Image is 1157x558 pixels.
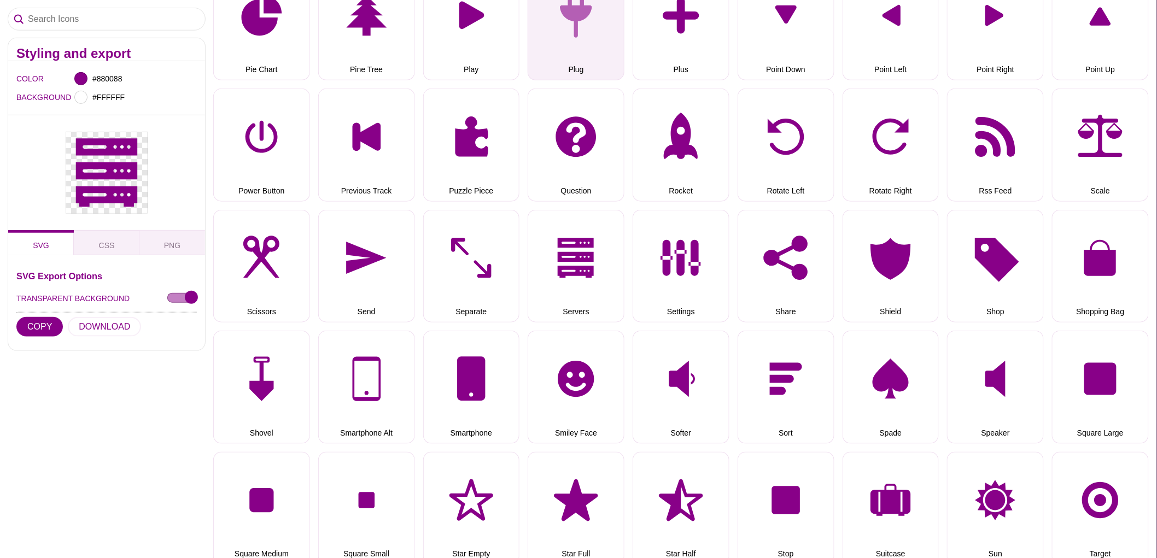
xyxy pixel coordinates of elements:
button: Rocket [633,89,729,202]
button: Power Button [213,89,310,202]
button: Scale [1052,89,1149,202]
button: COPY [16,317,63,337]
button: Send [318,210,415,323]
label: COLOR [16,72,30,86]
label: TRANSPARENT BACKGROUND [16,291,130,306]
button: Speaker [947,331,1044,444]
button: Puzzle Piece [423,89,520,202]
button: Smiley Face [528,331,624,444]
h2: Styling and export [16,49,197,58]
button: Shovel [213,331,310,444]
button: Smartphone Alt [318,331,415,444]
button: Previous Track [318,89,415,202]
button: Sort [738,331,834,444]
button: Rotate Left [738,89,834,202]
button: Rss Feed [947,89,1044,202]
label: BACKGROUND [16,90,30,104]
button: CSS [74,230,139,255]
button: PNG [139,230,205,255]
button: Shop [947,210,1044,323]
button: Shopping Bag [1052,210,1149,323]
button: Share [738,210,834,323]
button: Rotate Right [843,89,939,202]
button: Servers [528,210,624,323]
button: Softer [633,331,729,444]
h3: SVG Export Options [16,272,197,280]
button: Settings [633,210,729,323]
span: PNG [164,241,180,250]
button: Shield [843,210,939,323]
button: Spade [843,331,939,444]
input: Search Icons [8,8,205,30]
button: Square Large [1052,331,1149,444]
button: Question [528,89,624,202]
button: DOWNLOAD [68,317,141,337]
button: Separate [423,210,520,323]
button: Smartphone [423,331,520,444]
button: Scissors [213,210,310,323]
span: CSS [99,241,115,250]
